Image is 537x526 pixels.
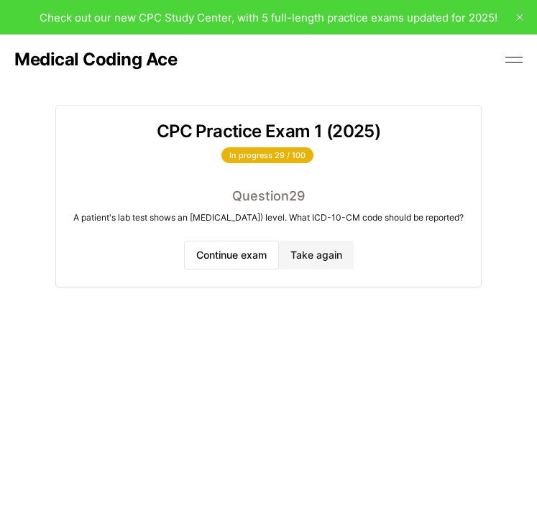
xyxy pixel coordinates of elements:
div: In progress 29 / 100 [221,147,313,163]
a: Medical Coding Ace [14,51,177,68]
div: Question 29 [73,186,464,206]
div: A patient's lab test shows an [MEDICAL_DATA]) level. What ICD-10-CM code should be reported? [73,212,464,223]
button: Continue exam [184,241,279,269]
button: Take again [279,241,354,269]
span: Check out our new CPC Study Center, with 5 full-length practice exams updated for 2025! [40,11,497,24]
button: close [508,6,531,29]
h3: CPC Practice Exam 1 (2025) [73,123,464,140]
